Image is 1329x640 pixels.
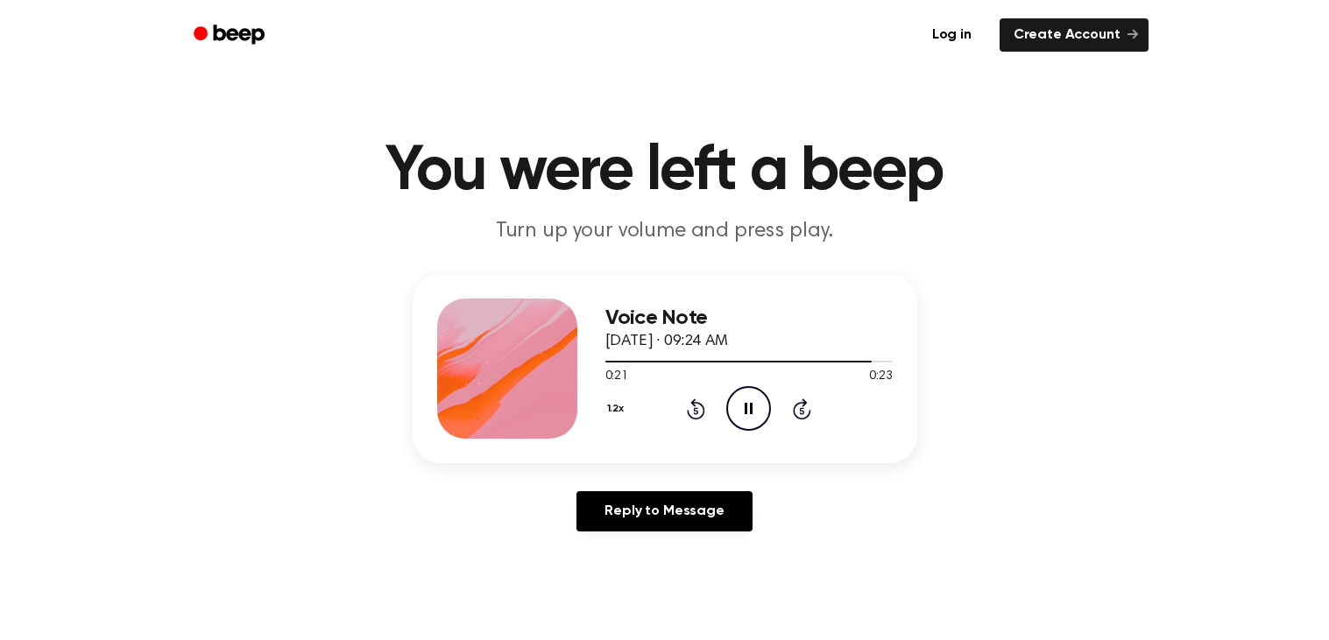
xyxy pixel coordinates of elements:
[216,140,1113,203] h1: You were left a beep
[181,18,280,53] a: Beep
[869,368,892,386] span: 0:23
[605,306,893,330] h3: Voice Note
[605,334,728,349] span: [DATE] · 09:24 AM
[915,15,989,55] a: Log in
[1000,18,1149,52] a: Create Account
[576,491,752,531] a: Reply to Message
[329,217,1001,246] p: Turn up your volume and press play.
[605,368,628,386] span: 0:21
[605,394,631,424] button: 1.2x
